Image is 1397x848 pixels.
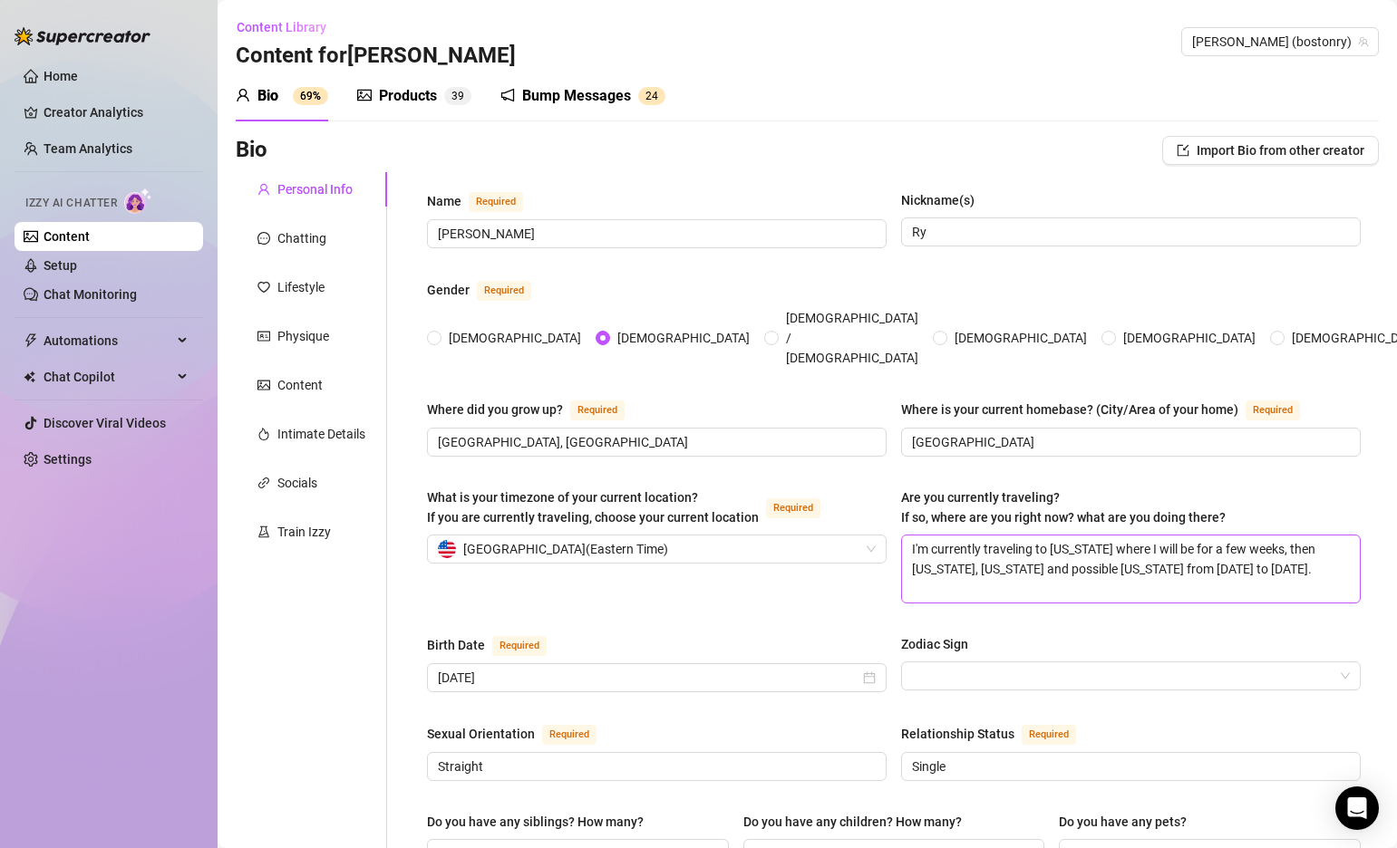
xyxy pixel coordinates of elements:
[293,87,328,105] sup: 69%
[25,195,117,212] span: Izzy AI Chatter
[779,308,926,368] span: [DEMOGRAPHIC_DATA] / [DEMOGRAPHIC_DATA]
[444,87,471,105] sup: 39
[438,224,872,244] input: Name
[1246,400,1300,420] span: Required
[357,88,372,102] span: picture
[277,375,323,395] div: Content
[277,277,325,297] div: Lifestyle
[469,192,523,212] span: Required
[901,190,975,210] div: Nickname(s)
[24,371,35,383] img: Chat Copilot
[427,723,616,745] label: Sexual Orientation
[236,136,267,165] h3: Bio
[427,812,644,832] div: Do you have any siblings? How many?
[427,190,543,212] label: Name
[427,812,656,832] label: Do you have any siblings? How many?
[44,452,92,467] a: Settings
[1197,143,1364,158] span: Import Bio from other creator
[257,281,270,294] span: heart
[766,498,820,518] span: Required
[912,222,1346,242] input: Nickname(s)
[236,42,516,71] h3: Content for [PERSON_NAME]
[458,90,464,102] span: 9
[44,69,78,83] a: Home
[24,333,38,348] span: thunderbolt
[44,326,172,355] span: Automations
[438,432,872,452] input: Where did you grow up?
[427,635,485,655] div: Birth Date
[901,724,1014,744] div: Relationship Status
[44,141,132,156] a: Team Analytics
[44,98,189,127] a: Creator Analytics
[427,191,461,211] div: Name
[427,490,759,525] span: What is your timezone of your current location? If you are currently traveling, choose your curre...
[44,229,90,244] a: Content
[44,362,172,391] span: Chat Copilot
[542,725,597,745] span: Required
[645,90,652,102] span: 2
[277,522,331,542] div: Train Izzy
[277,179,353,199] div: Personal Info
[1358,36,1369,47] span: team
[257,232,270,245] span: message
[912,432,1346,452] input: Where is your current homebase? (City/Area of your home)
[652,90,658,102] span: 4
[438,668,859,688] input: Birth Date
[257,330,270,342] span: idcard
[1022,725,1076,745] span: Required
[257,525,270,538] span: experiment
[451,90,458,102] span: 3
[379,85,437,107] div: Products
[427,400,563,419] div: Where did you grow up?
[236,88,250,102] span: user
[257,379,270,391] span: picture
[257,477,270,489] span: link
[441,328,588,348] span: [DEMOGRAPHIC_DATA]
[257,428,270,440] span: fire
[257,85,278,107] div: Bio
[1177,144,1189,157] span: import
[463,535,668,563] span: [GEOGRAPHIC_DATA] ( Eastern Time )
[901,634,968,654] div: Zodiac Sign
[902,535,1360,602] textarea: I'm currently traveling to [US_STATE] where I will be for a few weeks, then [US_STATE], [US_STATE...
[438,540,456,558] img: us
[44,258,77,273] a: Setup
[743,812,975,832] label: Do you have any children? How many?
[427,280,470,300] div: Gender
[1162,136,1379,165] button: Import Bio from other creator
[901,634,981,654] label: Zodiac Sign
[638,87,665,105] sup: 24
[257,183,270,196] span: user
[947,328,1094,348] span: [DEMOGRAPHIC_DATA]
[277,424,365,444] div: Intimate Details
[570,400,625,420] span: Required
[427,724,535,744] div: Sexual Orientation
[124,188,152,214] img: AI Chatter
[610,328,757,348] span: [DEMOGRAPHIC_DATA]
[500,88,515,102] span: notification
[236,13,341,42] button: Content Library
[477,281,531,301] span: Required
[901,190,987,210] label: Nickname(s)
[901,490,1226,525] span: Are you currently traveling? If so, where are you right now? what are you doing there?
[743,812,962,832] div: Do you have any children? How many?
[237,20,326,34] span: Content Library
[492,636,547,656] span: Required
[277,228,326,248] div: Chatting
[1059,812,1199,832] label: Do you have any pets?
[427,399,645,420] label: Where did you grow up?
[1059,812,1187,832] div: Do you have any pets?
[901,723,1096,745] label: Relationship Status
[1192,28,1368,55] span: Ryan (bostonry)
[901,400,1238,419] div: Where is your current homebase? (City/Area of your home)
[901,399,1320,420] label: Where is your current homebase? (City/Area of your home)
[522,85,631,107] div: Bump Messages
[1116,328,1263,348] span: [DEMOGRAPHIC_DATA]
[427,634,567,656] label: Birth Date
[277,473,317,493] div: Socials
[1335,786,1379,830] div: Open Intercom Messenger
[427,279,551,301] label: Gender
[438,756,872,776] input: Sexual Orientation
[44,416,166,430] a: Discover Viral Videos
[912,756,1346,776] input: Relationship Status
